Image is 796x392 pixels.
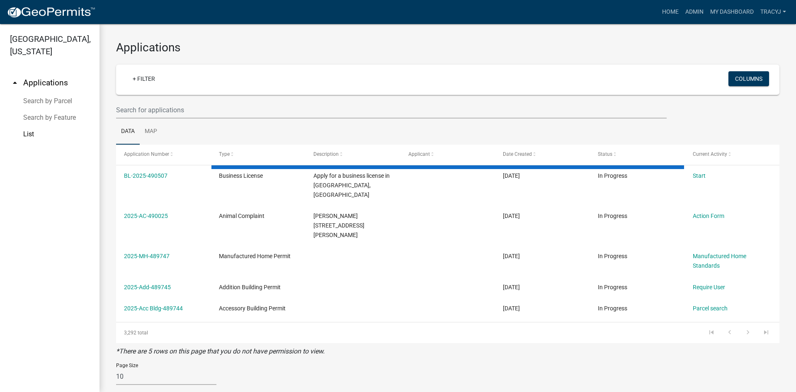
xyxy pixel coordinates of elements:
[313,151,339,157] span: Description
[598,305,627,312] span: In Progress
[116,102,667,119] input: Search for applications
[126,71,162,86] a: + Filter
[124,172,167,179] a: BL-2025-490507
[598,213,627,219] span: In Progress
[116,322,247,343] div: 3,292 total
[124,151,169,157] span: Application Number
[219,305,286,312] span: Accessory Building Permit
[313,172,390,198] span: Apply for a business license in Crawford County, GA
[408,151,430,157] span: Applicant
[598,151,612,157] span: Status
[503,305,520,312] span: 10/08/2025
[693,253,746,269] a: Manufactured Home Standards
[704,328,719,337] a: go to first page
[400,145,495,165] datatable-header-cell: Applicant
[693,213,724,219] a: Action Form
[219,213,265,219] span: Animal Complaint
[116,119,140,145] a: Data
[313,213,364,238] span: Sarah Harrelson&1004 LOWER HARTLEY BRIDGE RD
[598,253,627,259] span: In Progress
[598,284,627,290] span: In Progress
[503,284,520,290] span: 10/08/2025
[211,145,306,165] datatable-header-cell: Type
[116,41,779,55] h3: Applications
[693,172,706,179] a: Start
[124,213,168,219] a: 2025-AC-490025
[124,305,183,312] a: 2025-Acc Bldg-489744
[495,145,590,165] datatable-header-cell: Date Created
[590,145,685,165] datatable-header-cell: Status
[124,253,170,259] a: 2025-MH-489747
[707,4,757,20] a: My Dashboard
[757,4,789,20] a: TracyJ
[140,119,162,145] a: Map
[124,284,171,290] a: 2025-Add-489745
[682,4,707,20] a: Admin
[598,172,627,179] span: In Progress
[740,328,756,337] a: go to next page
[659,4,682,20] a: Home
[219,284,281,290] span: Addition Building Permit
[503,172,520,179] span: 10/09/2025
[219,151,230,157] span: Type
[693,305,728,312] a: Parcel search
[722,328,738,337] a: go to previous page
[684,145,779,165] datatable-header-cell: Current Activity
[758,328,774,337] a: go to last page
[10,78,20,88] i: arrow_drop_up
[306,145,400,165] datatable-header-cell: Description
[219,172,263,179] span: Business License
[728,71,769,86] button: Columns
[693,151,727,157] span: Current Activity
[693,284,725,290] a: Require User
[116,347,325,355] i: *There are 5 rows on this page that you do not have permission to view.
[503,213,520,219] span: 10/08/2025
[503,151,532,157] span: Date Created
[116,145,211,165] datatable-header-cell: Application Number
[503,253,520,259] span: 10/08/2025
[219,253,291,259] span: Manufactured Home Permit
